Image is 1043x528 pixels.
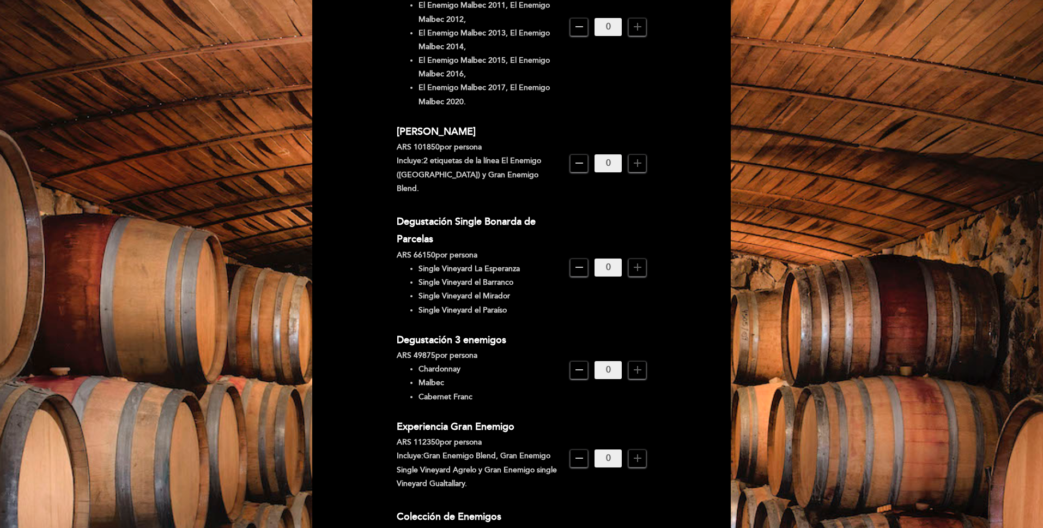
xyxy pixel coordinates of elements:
[419,303,562,317] li: Single Vineyard el Paraíso
[397,418,562,435] div: Experiencia Gran Enemigo
[397,451,423,460] strong: Incluye:
[631,261,644,274] i: add
[397,123,562,140] div: [PERSON_NAME]
[419,390,562,404] li: Cabernet Franc
[631,452,644,465] i: add
[419,53,562,81] li: El Enemigo Malbec 2015, El Enemigo Malbec 2016,
[440,437,482,447] span: por persona
[435,250,477,260] span: por persona
[397,248,562,262] div: ARS 66150
[435,351,477,360] span: por persona
[440,142,482,152] span: por persona
[397,349,562,362] div: ARS 49875
[573,452,586,465] i: remove
[397,213,562,248] div: Degustación Single Bonarda de Parcelas
[397,156,423,165] strong: Incluye:
[397,154,562,195] p: 2 etiquetas de la línea El Enemigo ([GEOGRAPHIC_DATA]) y Gran Enemigo Blend.
[419,262,562,275] li: Single Vineyard La Esperanza
[397,449,562,490] p: Gran Enemigo Blend, Gran Enemigo Single Vineyard Agrelo y Gran Enemigo single Vineyard Gualtallary.
[573,363,586,376] i: remove
[397,331,562,349] div: Degustación 3 enemigos
[397,508,562,525] div: Colección de Enemigos
[397,140,562,154] div: ARS 101850
[397,435,562,449] div: ARS 112350
[419,275,562,289] li: Single Vineyard el Barranco
[631,20,644,33] i: add
[419,289,562,303] li: Single Vineyard el Mirador
[419,362,562,376] li: Chardonnay
[573,157,586,170] i: remove
[573,20,586,33] i: remove
[419,81,562,108] li: El Enemigo Malbec 2017, El Enemigo Malbec 2020.
[631,157,644,170] i: add
[573,261,586,274] i: remove
[419,376,562,389] li: Malbec
[631,363,644,376] i: add
[419,26,562,53] li: El Enemigo Malbec 2013, El Enemigo Malbec 2014,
